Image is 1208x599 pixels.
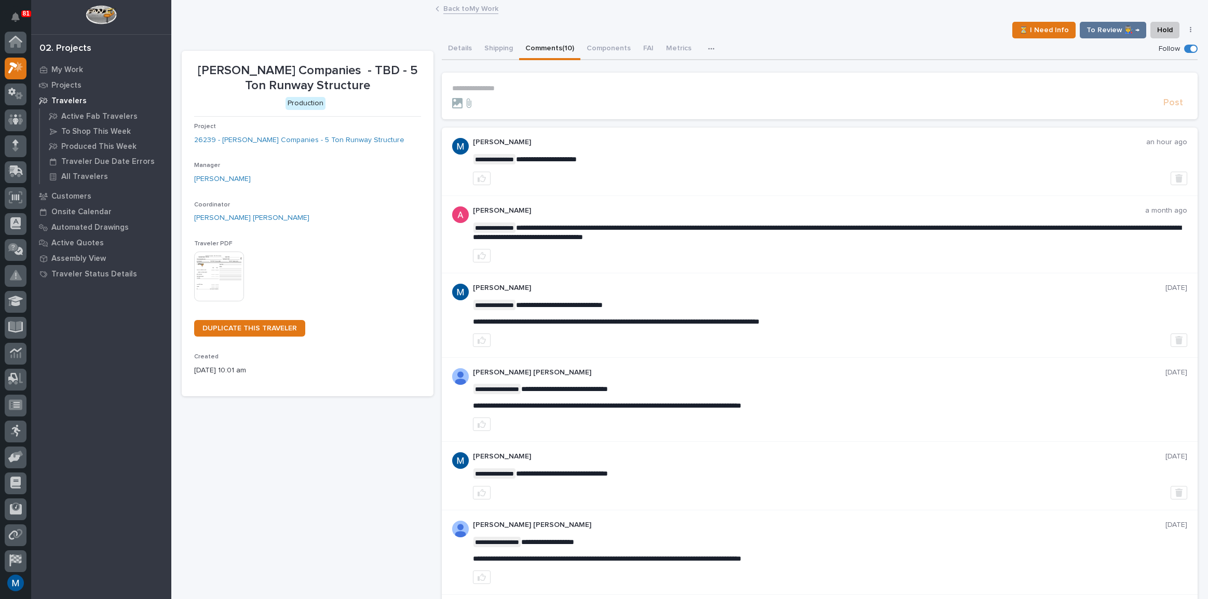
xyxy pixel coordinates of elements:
[478,38,519,60] button: Shipping
[51,223,129,232] p: Automated Drawings
[473,284,1165,292] p: [PERSON_NAME]
[194,174,251,185] a: [PERSON_NAME]
[1165,521,1187,530] p: [DATE]
[194,354,219,360] span: Created
[61,127,131,136] p: To Shop This Week
[31,235,171,250] a: Active Quotes
[1159,45,1180,53] p: Follow
[452,138,469,155] img: ACg8ocIvjV8JvZpAypjhyiWMpaojd8dqkqUuCyfg92_2FdJdOC49qw=s96-c
[473,138,1146,147] p: [PERSON_NAME]
[452,284,469,300] img: ACg8ocIvjV8JvZpAypjhyiWMpaojd8dqkqUuCyfg92_2FdJdOC49qw=s96-c
[31,204,171,219] a: Onsite Calendar
[61,112,138,121] p: Active Fab Travelers
[473,249,491,262] button: like this post
[40,169,171,184] a: All Travelers
[1019,24,1069,36] span: ⏳ I Need Info
[31,219,171,235] a: Automated Drawings
[194,162,220,169] span: Manager
[194,63,421,93] p: [PERSON_NAME] Companies - TBD - 5 Ton Runway Structure
[31,266,171,282] a: Traveler Status Details
[286,97,325,110] div: Production
[61,157,155,166] p: Traveler Due Date Errors
[5,6,26,28] button: Notifications
[1171,486,1187,499] button: Delete post
[473,570,491,584] button: like this post
[31,77,171,93] a: Projects
[660,38,698,60] button: Metrics
[452,368,469,385] img: AD_cMMRcK_lR-hunIWE1GUPcUjzJ19X9Uk7D-9skk6qMORDJB_ZroAFOMmnE07bDdh4EHUMJPuIZ72TfOWJm2e1TqCAEecOOP...
[452,521,469,537] img: AD_cMMRcK_lR-hunIWE1GUPcUjzJ19X9Uk7D-9skk6qMORDJB_ZroAFOMmnE07bDdh4EHUMJPuIZ72TfOWJm2e1TqCAEecOOP...
[13,12,26,29] div: Notifications81
[51,65,83,75] p: My Work
[51,207,112,217] p: Onsite Calendar
[473,417,491,431] button: like this post
[452,206,469,223] img: ACg8ocKcMZQ4tabbC1K-lsv7XHeQNnaFu4gsgPufzKnNmz0_a9aUSA=s96-c
[519,38,580,60] button: Comments (10)
[194,202,230,208] span: Coordinator
[1171,333,1187,347] button: Delete post
[1080,22,1146,38] button: To Review 👨‍🏭 →
[442,38,478,60] button: Details
[40,139,171,154] a: Produced This Week
[31,93,171,108] a: Travelers
[40,109,171,123] a: Active Fab Travelers
[61,142,137,151] p: Produced This Week
[1165,452,1187,461] p: [DATE]
[1163,97,1183,109] span: Post
[443,2,498,14] a: Back toMy Work
[51,96,87,106] p: Travelers
[1157,24,1173,36] span: Hold
[61,172,108,182] p: All Travelers
[473,333,491,347] button: like this post
[1146,138,1187,147] p: an hour ago
[580,38,637,60] button: Components
[51,239,104,248] p: Active Quotes
[194,213,309,224] a: [PERSON_NAME] [PERSON_NAME]
[194,365,421,376] p: [DATE] 10:01 am
[5,572,26,594] button: users-avatar
[1087,24,1139,36] span: To Review 👨‍🏭 →
[473,206,1145,215] p: [PERSON_NAME]
[86,5,116,24] img: Workspace Logo
[194,241,233,247] span: Traveler PDF
[51,192,91,201] p: Customers
[452,452,469,469] img: ACg8ocIvjV8JvZpAypjhyiWMpaojd8dqkqUuCyfg92_2FdJdOC49qw=s96-c
[40,154,171,169] a: Traveler Due Date Errors
[194,320,305,337] a: DUPLICATE THIS TRAVELER
[40,124,171,138] a: To Shop This Week
[1171,172,1187,185] button: Delete post
[1165,368,1187,377] p: [DATE]
[473,452,1165,461] p: [PERSON_NAME]
[39,43,91,54] div: 02. Projects
[194,123,216,130] span: Project
[31,188,171,204] a: Customers
[1150,22,1179,38] button: Hold
[473,368,1165,377] p: [PERSON_NAME] [PERSON_NAME]
[23,10,30,17] p: 81
[1145,206,1187,215] p: a month ago
[202,325,297,332] span: DUPLICATE THIS TRAVELER
[31,250,171,266] a: Assembly View
[51,270,137,279] p: Traveler Status Details
[51,81,82,90] p: Projects
[194,135,404,146] a: 26239 - [PERSON_NAME] Companies - 5 Ton Runway Structure
[31,62,171,77] a: My Work
[1012,22,1076,38] button: ⏳ I Need Info
[1165,284,1187,292] p: [DATE]
[473,521,1165,530] p: [PERSON_NAME] [PERSON_NAME]
[1159,97,1187,109] button: Post
[637,38,660,60] button: FAI
[473,486,491,499] button: like this post
[51,254,106,263] p: Assembly View
[473,172,491,185] button: like this post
